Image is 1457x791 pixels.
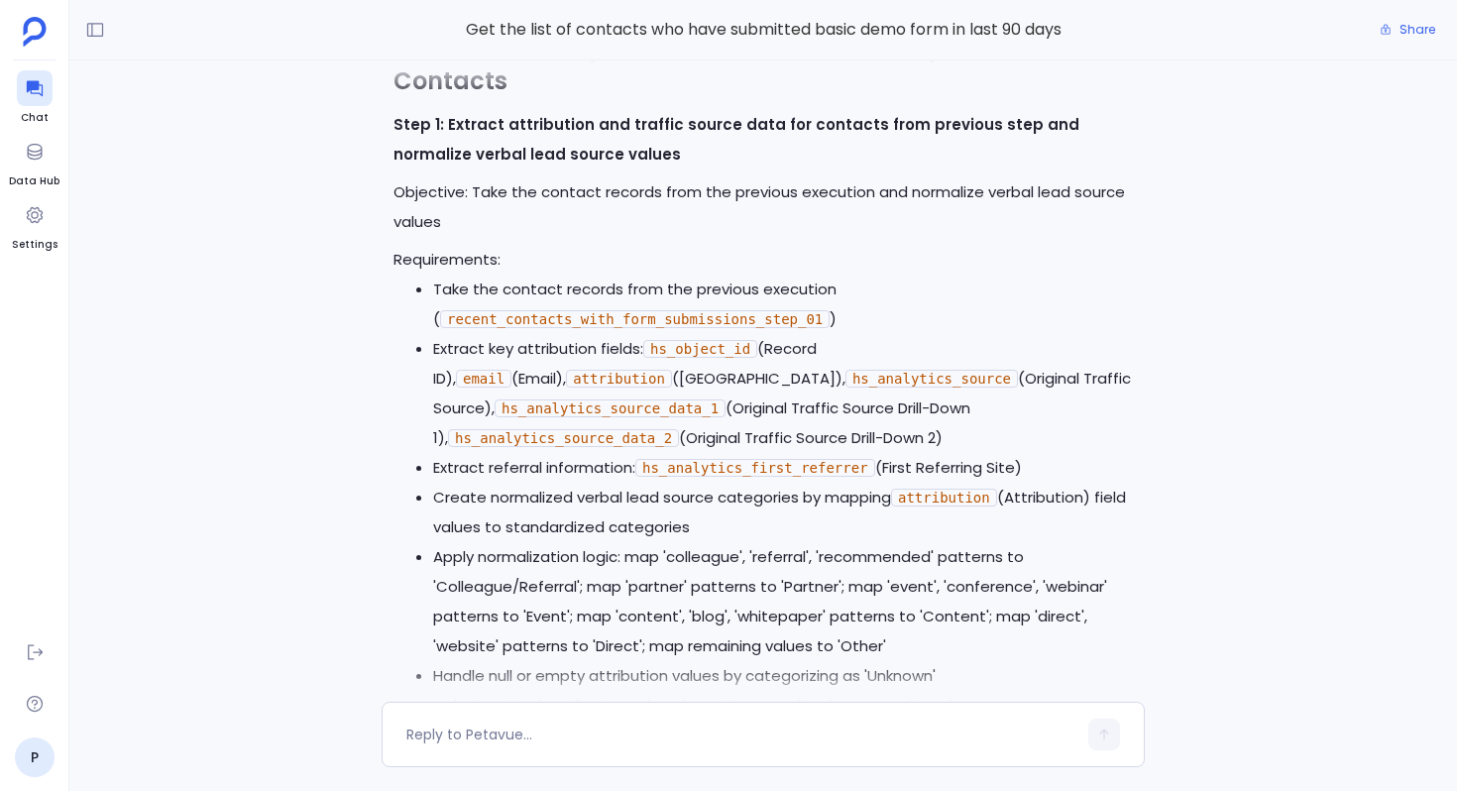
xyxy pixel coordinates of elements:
[393,177,1133,237] p: Objective: Take the contact records from the previous execution and normalize verbal lead source ...
[1400,22,1435,38] span: Share
[433,661,1133,691] li: Handle null or empty attribution values by categorizing as 'Unknown'
[433,542,1133,661] li: Apply normalization logic: map 'colleague', 'referral', 'recommended' patterns to 'Colleague/Refe...
[382,17,1145,43] span: Get the list of contacts who have submitted basic demo form in last 90 days
[393,114,1079,165] strong: Step 1: Extract attribution and traffic source data for contacts from previous step and normalize...
[566,370,672,388] code: attribution
[393,245,1133,275] p: Requirements:
[433,453,1133,483] li: Extract referral information: (First Referring Site)
[9,173,59,189] span: Data Hub
[17,70,53,126] a: Chat
[448,429,679,447] code: hs_analytics_source_data_2
[433,275,1133,334] li: Take the contact records from the previous execution ( )
[433,483,1133,542] li: Create normalized verbal lead source categories by mapping (Attribution) field values to standard...
[433,334,1133,453] li: Extract key attribution fields: (Record ID), (Email), ([GEOGRAPHIC_DATA]), (Original Traffic Sour...
[12,197,57,253] a: Settings
[643,340,757,358] code: hs_object_id
[440,310,830,328] code: recent_contacts_with_form_submissions_step_01
[15,737,55,777] a: P
[845,370,1018,388] code: hs_analytics_source
[1368,16,1447,44] button: Share
[17,110,53,126] span: Chat
[635,459,875,477] code: hs_analytics_first_referrer
[456,370,511,388] code: email
[495,399,726,417] code: hs_analytics_source_data_1
[12,237,57,253] span: Settings
[9,134,59,189] a: Data Hub
[23,17,47,47] img: petavue logo
[891,489,997,507] code: attribution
